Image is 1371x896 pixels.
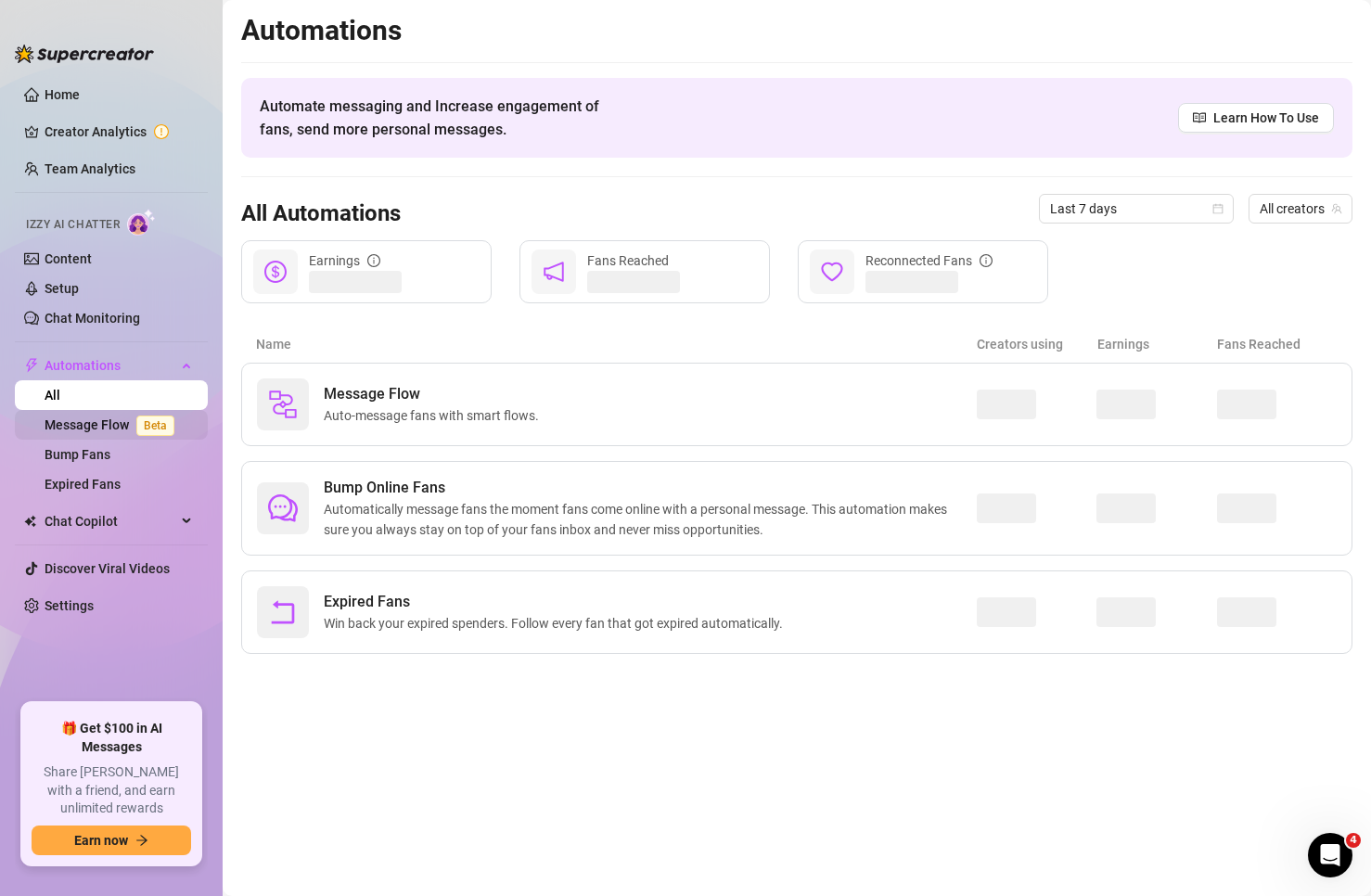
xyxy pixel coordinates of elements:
article: Fans Reached [1217,334,1338,354]
h2: Automations [241,13,1352,48]
iframe: Intercom live chat [1308,833,1352,877]
a: Settings [45,598,94,613]
span: Share [PERSON_NAME] with a friend, and earn unlimited rewards [32,763,191,818]
a: Learn How To Use [1178,103,1334,133]
a: Home [45,87,80,102]
article: Earnings [1097,334,1218,354]
a: Expired Fans [45,477,121,492]
a: Bump Fans [45,447,110,462]
span: comment [268,493,298,523]
span: Beta [136,416,174,436]
span: team [1331,203,1342,214]
span: rollback [268,597,298,627]
img: logo-BBDzfeDw.svg [15,45,154,63]
a: Message FlowBeta [45,417,182,432]
a: Content [45,251,92,266]
span: 4 [1346,833,1361,848]
span: info-circle [980,254,993,267]
article: Creators using [977,334,1097,354]
div: Earnings [309,250,380,271]
span: Expired Fans [324,591,790,613]
span: All creators [1260,195,1341,223]
span: Last 7 days [1050,195,1223,223]
a: Setup [45,281,79,296]
span: Bump Online Fans [324,477,977,499]
span: dollar [264,261,287,283]
span: read [1193,111,1206,124]
div: Reconnected Fans [865,250,993,271]
span: 🎁 Get $100 in AI Messages [32,720,191,756]
article: Name [256,334,977,354]
button: Earn nowarrow-right [32,826,191,855]
span: Message Flow [324,383,546,405]
span: Win back your expired spenders. Follow every fan that got expired automatically. [324,613,790,634]
span: Fans Reached [587,253,669,268]
span: thunderbolt [24,358,39,373]
a: All [45,388,60,403]
span: notification [543,261,565,283]
span: Automate messaging and Increase engagement of fans, send more personal messages. [260,95,617,141]
img: svg%3e [268,390,298,419]
span: Chat Copilot [45,506,176,536]
span: arrow-right [135,834,148,847]
a: Discover Viral Videos [45,561,170,576]
span: heart [821,261,843,283]
img: Chat Copilot [24,515,36,528]
span: Learn How To Use [1213,108,1319,128]
span: Auto-message fans with smart flows. [324,405,546,426]
span: calendar [1212,203,1224,214]
a: Team Analytics [45,161,135,176]
h3: All Automations [241,199,401,229]
span: Automatically message fans the moment fans come online with a personal message. This automation m... [324,499,977,540]
a: Creator Analytics exclamation-circle [45,117,193,147]
span: info-circle [367,254,380,267]
a: Chat Monitoring [45,311,140,326]
span: Earn now [74,833,128,848]
span: Izzy AI Chatter [26,216,120,234]
span: Automations [45,351,176,380]
img: AI Chatter [127,209,156,236]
